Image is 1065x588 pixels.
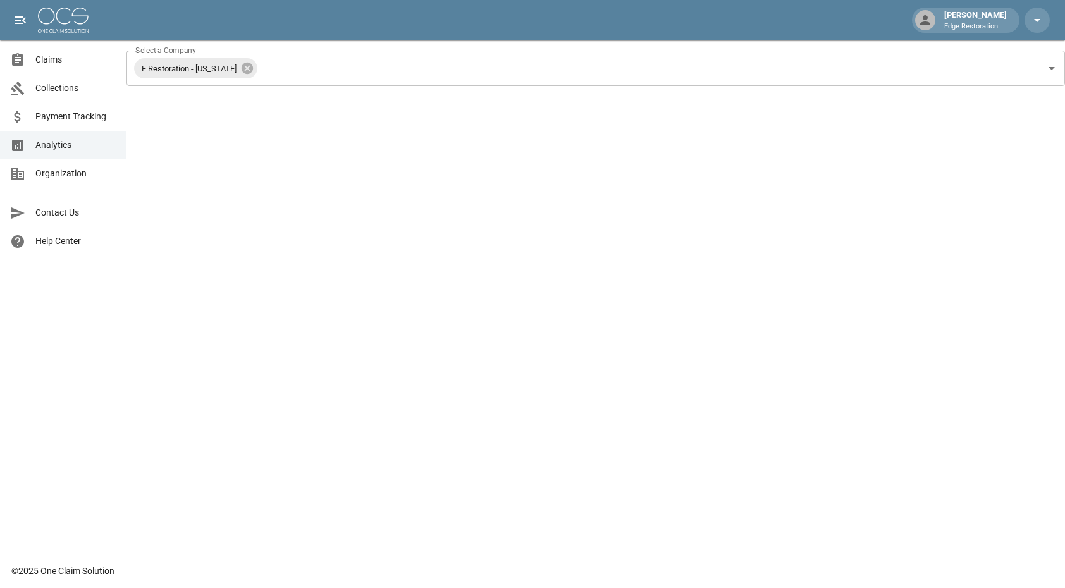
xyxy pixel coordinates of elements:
[35,206,116,219] span: Contact Us
[11,565,114,577] div: © 2025 One Claim Solution
[134,61,244,76] span: E Restoration - [US_STATE]
[126,86,1065,584] iframe: Embedded Dashboard
[35,53,116,66] span: Claims
[35,235,116,248] span: Help Center
[35,82,116,95] span: Collections
[135,45,196,56] label: Select a Company
[8,8,33,33] button: open drawer
[1043,59,1061,77] button: Open
[35,110,116,123] span: Payment Tracking
[939,9,1012,32] div: [PERSON_NAME]
[35,138,116,152] span: Analytics
[38,8,89,33] img: ocs-logo-white-transparent.png
[944,21,1007,32] p: Edge Restoration
[134,58,257,78] div: E Restoration - [US_STATE]
[35,167,116,180] span: Organization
